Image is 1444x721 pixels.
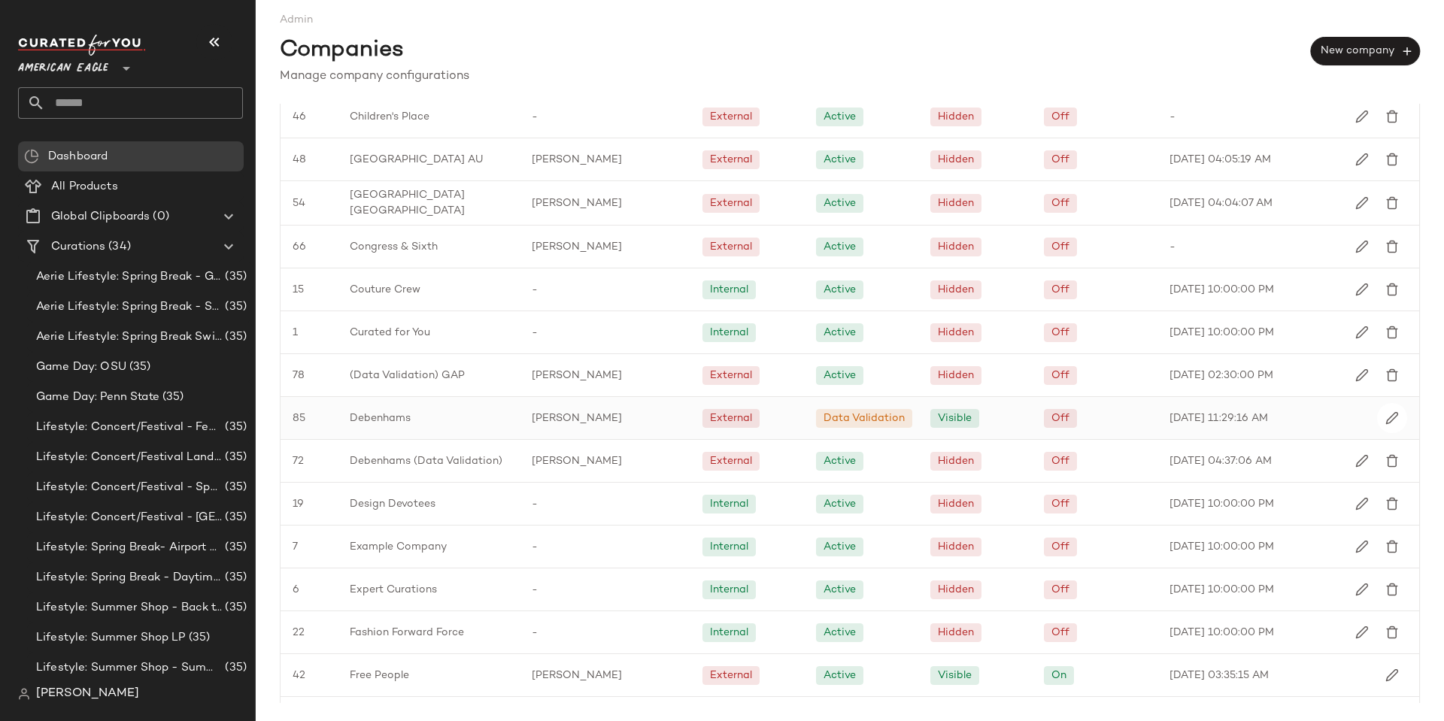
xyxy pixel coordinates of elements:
[824,668,856,683] div: Active
[938,325,974,341] div: Hidden
[938,368,974,383] div: Hidden
[1385,326,1399,339] img: svg%3e
[293,410,305,426] span: 85
[293,625,305,641] span: 22
[1385,368,1399,382] img: svg%3e
[710,496,748,512] div: Internal
[1385,196,1399,210] img: svg%3e
[710,282,748,298] div: Internal
[36,599,222,616] span: Lifestyle: Summer Shop - Back to School Essentials
[1169,496,1274,512] span: [DATE] 10:00:00 PM
[1051,625,1069,641] div: Off
[824,282,856,298] div: Active
[824,625,856,641] div: Active
[1355,540,1369,553] img: svg%3e
[1169,152,1271,168] span: [DATE] 04:05:19 AM
[824,325,856,341] div: Active
[350,625,464,641] span: Fashion Forward Force
[1051,109,1069,125] div: Off
[293,453,304,469] span: 72
[280,34,404,68] span: Companies
[105,238,131,256] span: (34)
[1320,44,1411,58] span: New company
[293,282,304,298] span: 15
[1169,410,1268,426] span: [DATE] 11:29:16 AM
[51,178,118,195] span: All Products
[710,410,752,426] div: External
[1169,582,1274,598] span: [DATE] 10:00:00 PM
[293,325,298,341] span: 1
[1355,153,1369,166] img: svg%3e
[1355,326,1369,339] img: svg%3e
[710,368,752,383] div: External
[824,152,856,168] div: Active
[293,582,299,598] span: 6
[532,282,538,298] span: -
[824,109,856,125] div: Active
[938,453,974,469] div: Hidden
[1385,283,1399,296] img: svg%3e
[36,479,222,496] span: Lifestyle: Concert/Festival - Sporty
[222,539,247,556] span: (35)
[532,496,538,512] span: -
[293,668,305,683] span: 42
[710,582,748,598] div: Internal
[824,496,856,512] div: Active
[350,496,435,512] span: Design Devotees
[1385,110,1399,123] img: svg%3e
[1385,626,1399,639] img: svg%3e
[1385,454,1399,468] img: svg%3e
[350,239,438,255] span: Congress & Sixth
[24,149,39,164] img: svg%3e
[938,668,972,683] div: Visible
[1385,583,1399,596] img: svg%3e
[1169,539,1274,555] span: [DATE] 10:00:00 PM
[938,195,974,211] div: Hidden
[1169,368,1273,383] span: [DATE] 02:30:00 PM
[1051,368,1069,383] div: Off
[532,195,622,211] span: [PERSON_NAME]
[350,325,430,341] span: Curated for You
[1169,282,1274,298] span: [DATE] 10:00:00 PM
[51,208,150,226] span: Global Clipboards
[1355,240,1369,253] img: svg%3e
[710,239,752,255] div: External
[186,629,211,647] span: (35)
[1169,453,1272,469] span: [DATE] 04:37:06 AM
[1385,540,1399,553] img: svg%3e
[532,109,538,125] span: -
[1385,668,1399,682] img: svg%3e
[222,329,247,346] span: (35)
[293,539,298,555] span: 7
[824,239,856,255] div: Active
[1355,454,1369,468] img: svg%3e
[350,152,483,168] span: [GEOGRAPHIC_DATA] AU
[824,582,856,598] div: Active
[710,195,752,211] div: External
[222,569,247,586] span: (35)
[1169,668,1269,683] span: [DATE] 03:35:15 AM
[36,329,222,346] span: Aerie Lifestyle: Spring Break Swimsuits Landing Page
[159,389,184,406] span: (35)
[532,368,622,383] span: [PERSON_NAME]
[293,195,305,211] span: 54
[710,539,748,555] div: Internal
[48,148,108,165] span: Dashboard
[824,453,856,469] div: Active
[293,239,306,255] span: 66
[938,239,974,255] div: Hidden
[532,582,538,598] span: -
[532,239,622,255] span: [PERSON_NAME]
[938,496,974,512] div: Hidden
[350,539,447,555] span: Example Company
[350,668,409,683] span: Free People
[350,410,411,426] span: Debenhams
[36,419,222,436] span: Lifestyle: Concert/Festival - Femme
[824,539,856,555] div: Active
[222,268,247,286] span: (35)
[350,368,465,383] span: (Data Validation) GAP
[293,496,304,512] span: 19
[1169,239,1176,255] span: -
[1311,37,1420,65] button: New company
[36,539,222,556] span: Lifestyle: Spring Break- Airport Style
